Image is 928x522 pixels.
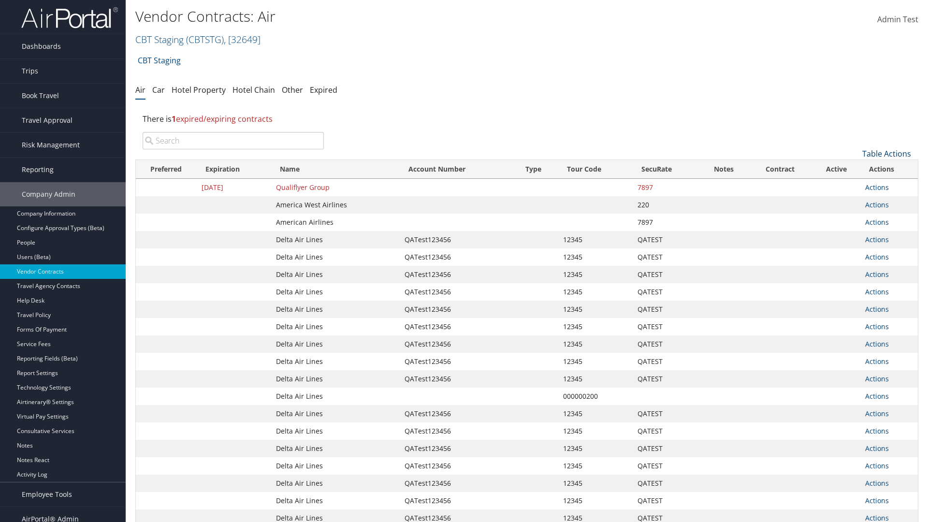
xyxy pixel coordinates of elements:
td: 12345 [558,422,633,440]
td: QATest123456 [400,353,517,370]
span: Reporting [22,158,54,182]
td: Qualiflyer Group [271,179,400,196]
td: Delta Air Lines [271,301,400,318]
h1: Vendor Contracts: Air [135,6,657,27]
td: America West Airlines [271,196,400,214]
input: Search [143,132,324,149]
td: Delta Air Lines [271,353,400,370]
a: Actions [865,357,889,366]
td: 220 [633,196,700,214]
td: Delta Air Lines [271,492,400,509]
td: American Airlines [271,214,400,231]
td: Delta Air Lines [271,231,400,248]
th: Type: activate to sort column ascending [517,160,558,179]
td: Delta Air Lines [271,388,400,405]
span: Dashboards [22,34,61,58]
th: SecuRate: activate to sort column ascending [633,160,700,179]
td: 12345 [558,475,633,492]
td: [DATE] [197,179,271,196]
td: QATEST [633,301,700,318]
span: Company Admin [22,182,75,206]
a: Actions [865,200,889,209]
th: Account Number: activate to sort column ascending [400,160,517,179]
td: 12345 [558,335,633,353]
th: Actions [860,160,918,179]
a: Actions [865,461,889,470]
a: Car [152,85,165,95]
a: Actions [865,409,889,418]
a: Actions [865,270,889,279]
td: 12345 [558,318,633,335]
div: There is [135,106,918,132]
td: QATest123456 [400,457,517,475]
a: Actions [865,478,889,488]
td: QATest123456 [400,248,517,266]
a: CBT Staging [135,33,261,46]
a: Actions [865,339,889,348]
td: Delta Air Lines [271,318,400,335]
span: Admin Test [877,14,918,25]
td: QATEST [633,422,700,440]
td: QATest123456 [400,266,517,283]
td: Delta Air Lines [271,248,400,266]
td: QATEST [633,370,700,388]
a: Hotel Chain [232,85,275,95]
td: QATEST [633,318,700,335]
th: Active: activate to sort column ascending [812,160,860,179]
td: QATEST [633,405,700,422]
a: Hotel Property [172,85,226,95]
td: Delta Air Lines [271,283,400,301]
td: Delta Air Lines [271,422,400,440]
td: Delta Air Lines [271,335,400,353]
td: 12345 [558,405,633,422]
span: Employee Tools [22,482,72,507]
td: QATEST [633,248,700,266]
span: Risk Management [22,133,80,157]
a: Actions [865,391,889,401]
td: QATEST [633,492,700,509]
td: QATest123456 [400,301,517,318]
span: expired/expiring contracts [172,114,273,124]
a: Air [135,85,145,95]
span: , [ 32649 ] [224,33,261,46]
td: 12345 [558,283,633,301]
a: Expired [310,85,337,95]
th: Tour Code: activate to sort column ascending [558,160,633,179]
td: QATEST [633,440,700,457]
td: QATEST [633,475,700,492]
td: Delta Air Lines [271,405,400,422]
th: Expiration: activate to sort column descending [197,160,271,179]
td: 12345 [558,301,633,318]
td: QATest123456 [400,335,517,353]
td: QATEST [633,353,700,370]
a: Actions [865,374,889,383]
a: Actions [865,322,889,331]
td: QATest123456 [400,370,517,388]
th: Preferred: activate to sort column ascending [136,160,197,179]
td: QATest123456 [400,405,517,422]
span: ( CBTSTG ) [186,33,224,46]
td: Delta Air Lines [271,475,400,492]
td: QATest123456 [400,283,517,301]
a: Other [282,85,303,95]
td: Delta Air Lines [271,440,400,457]
td: 12345 [558,457,633,475]
td: QATest123456 [400,318,517,335]
img: airportal-logo.png [21,6,118,29]
a: Actions [865,217,889,227]
a: Actions [865,183,889,192]
th: Contract: activate to sort column ascending [748,160,812,179]
td: 12345 [558,266,633,283]
td: QATEST [633,457,700,475]
td: Delta Air Lines [271,370,400,388]
td: QATest123456 [400,440,517,457]
th: Notes: activate to sort column ascending [700,160,748,179]
a: Actions [865,287,889,296]
td: QATEST [633,283,700,301]
td: Delta Air Lines [271,266,400,283]
td: QATest123456 [400,492,517,509]
a: Actions [865,426,889,435]
span: Travel Approval [22,108,72,132]
td: 12345 [558,353,633,370]
td: QATest123456 [400,231,517,248]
